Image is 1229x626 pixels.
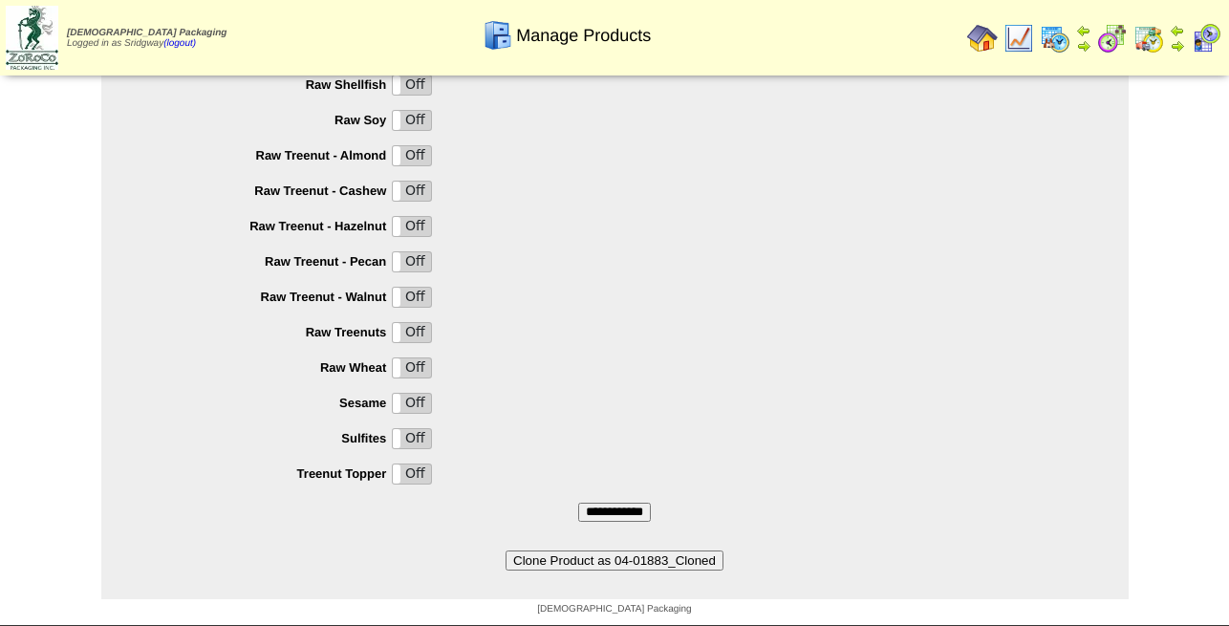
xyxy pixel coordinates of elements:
[140,254,393,269] label: Raw Treenut - Pecan
[1191,23,1221,54] img: calendarcustomer.gif
[67,28,226,49] span: Logged in as Sridgway
[393,182,431,201] label: Off
[140,360,393,375] label: Raw Wheat
[516,26,651,46] span: Manage Products
[393,252,431,271] label: Off
[506,550,723,571] button: Clone Product as 04-01883_Cloned
[392,216,432,237] div: OnOff
[1097,23,1128,54] img: calendarblend.gif
[967,23,998,54] img: home.gif
[140,219,393,233] label: Raw Treenut - Hazelnut
[140,113,393,127] label: Raw Soy
[1040,23,1070,54] img: calendarprod.gif
[140,183,393,198] label: Raw Treenut - Cashew
[392,251,432,272] div: OnOff
[392,464,432,485] div: OnOff
[6,6,58,70] img: zoroco-logo-small.webp
[140,290,393,304] label: Raw Treenut - Walnut
[393,323,431,342] label: Off
[1076,23,1091,38] img: arrowleft.gif
[1003,23,1034,54] img: line_graph.gif
[1170,23,1185,38] img: arrowleft.gif
[393,76,431,95] label: Off
[392,181,432,202] div: OnOff
[140,77,393,92] label: Raw Shellfish
[506,553,723,568] a: Clone Product as 04-01883_Cloned
[1133,23,1164,54] img: calendarinout.gif
[1170,38,1185,54] img: arrowright.gif
[392,393,432,414] div: OnOff
[393,146,431,165] label: Off
[483,20,513,51] img: cabinet.gif
[140,396,393,410] label: Sesame
[392,322,432,343] div: OnOff
[67,28,226,38] span: [DEMOGRAPHIC_DATA] Packaging
[140,431,393,445] label: Sulfites
[392,287,432,308] div: OnOff
[393,464,431,484] label: Off
[392,75,432,96] div: OnOff
[392,428,432,449] div: OnOff
[537,604,691,615] span: [DEMOGRAPHIC_DATA] Packaging
[393,217,431,236] label: Off
[140,148,393,162] label: Raw Treenut - Almond
[392,110,432,131] div: OnOff
[393,288,431,307] label: Off
[393,358,431,378] label: Off
[393,111,431,130] label: Off
[393,394,431,413] label: Off
[392,357,432,378] div: OnOff
[393,429,431,448] label: Off
[163,38,196,49] a: (logout)
[392,145,432,166] div: OnOff
[1076,38,1091,54] img: arrowright.gif
[140,325,393,339] label: Raw Treenuts
[140,466,393,481] label: Treenut Topper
